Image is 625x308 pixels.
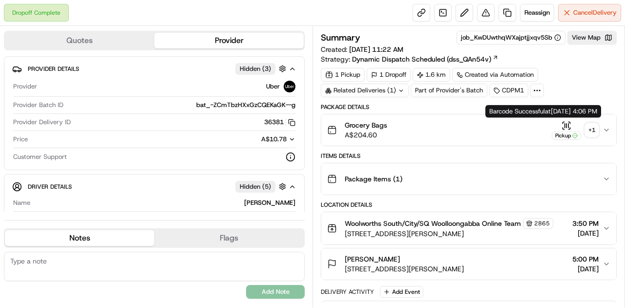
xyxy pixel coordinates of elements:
[452,68,538,82] a: Created via Automation
[284,81,295,92] img: uber-new-logo.jpeg
[12,61,296,77] button: Provider DetailsHidden (3)
[552,132,581,140] div: Pickup
[352,54,491,64] span: Dynamic Dispatch Scheduled (dss_QAn54v)
[321,288,374,296] div: Delivery Activity
[266,82,280,91] span: Uber
[545,107,597,115] span: at [DATE] 4:06 PM
[572,219,599,228] span: 3:50 PM
[585,123,599,137] div: + 1
[240,182,271,191] span: Hidden ( 5 )
[235,180,289,193] button: Hidden (5)
[520,4,554,22] button: Reassign
[321,33,360,42] h3: Summary
[321,68,365,82] div: 1 Pickup
[572,228,599,238] span: [DATE]
[235,63,289,75] button: Hidden (3)
[321,163,616,195] button: Package Items (1)
[345,174,402,184] span: Package Items ( 1 )
[461,33,561,42] button: job_KwDUwthqWXajptjjxqv5Sb
[5,230,154,246] button: Notes
[13,135,28,144] span: Price
[34,198,295,207] div: [PERSON_NAME]
[13,82,37,91] span: Provider
[321,212,616,244] button: Woolworths South/City/SQ Woolloongabba Online Team2865[STREET_ADDRESS][PERSON_NAME]3:50 PM[DATE]
[367,68,411,82] div: 1 Dropoff
[489,84,528,97] div: CDPM1
[321,152,617,160] div: Items Details
[196,101,295,110] span: bat_-ZCmTbzHXxGzCQEKaGK--g
[345,219,521,228] span: Woolworths South/City/SQ Woolloongabba Online Team
[13,101,63,110] span: Provider Batch ID
[321,84,409,97] div: Related Deliveries (1)
[13,118,71,127] span: Provider Delivery ID
[413,68,450,82] div: 1.6 km
[261,135,287,143] span: A$10.78
[321,103,617,111] div: Package Details
[209,135,295,144] button: A$10.78
[567,31,617,44] button: View Map
[345,130,387,140] span: A$204.60
[154,33,304,48] button: Provider
[5,33,154,48] button: Quotes
[352,54,499,64] a: Dynamic Dispatch Scheduled (dss_QAn54v)
[345,120,387,130] span: Grocery Bags
[13,153,67,161] span: Customer Support
[524,8,550,17] span: Reassign
[345,254,400,264] span: [PERSON_NAME]
[321,114,616,146] button: Grocery BagsA$204.60Pickup+1
[349,45,403,54] span: [DATE] 11:22 AM
[264,118,295,127] button: 36381
[552,121,599,140] button: Pickup+1
[28,65,79,73] span: Provider Details
[552,121,581,140] button: Pickup
[240,65,271,73] span: Hidden ( 3 )
[572,264,599,274] span: [DATE]
[345,264,464,274] span: [STREET_ADDRESS][PERSON_NAME]
[534,220,550,227] span: 2865
[572,254,599,264] span: 5:00 PM
[558,4,621,22] button: CancelDelivery
[345,229,553,239] span: [STREET_ADDRESS][PERSON_NAME]
[380,286,423,298] button: Add Event
[13,198,30,207] span: Name
[321,201,617,209] div: Location Details
[12,178,296,195] button: Driver DetailsHidden (5)
[485,105,601,118] div: Barcode Successful
[321,248,616,280] button: [PERSON_NAME][STREET_ADDRESS][PERSON_NAME]5:00 PM[DATE]
[321,44,403,54] span: Created:
[154,230,304,246] button: Flags
[321,54,499,64] div: Strategy:
[573,8,617,17] span: Cancel Delivery
[28,183,72,191] span: Driver Details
